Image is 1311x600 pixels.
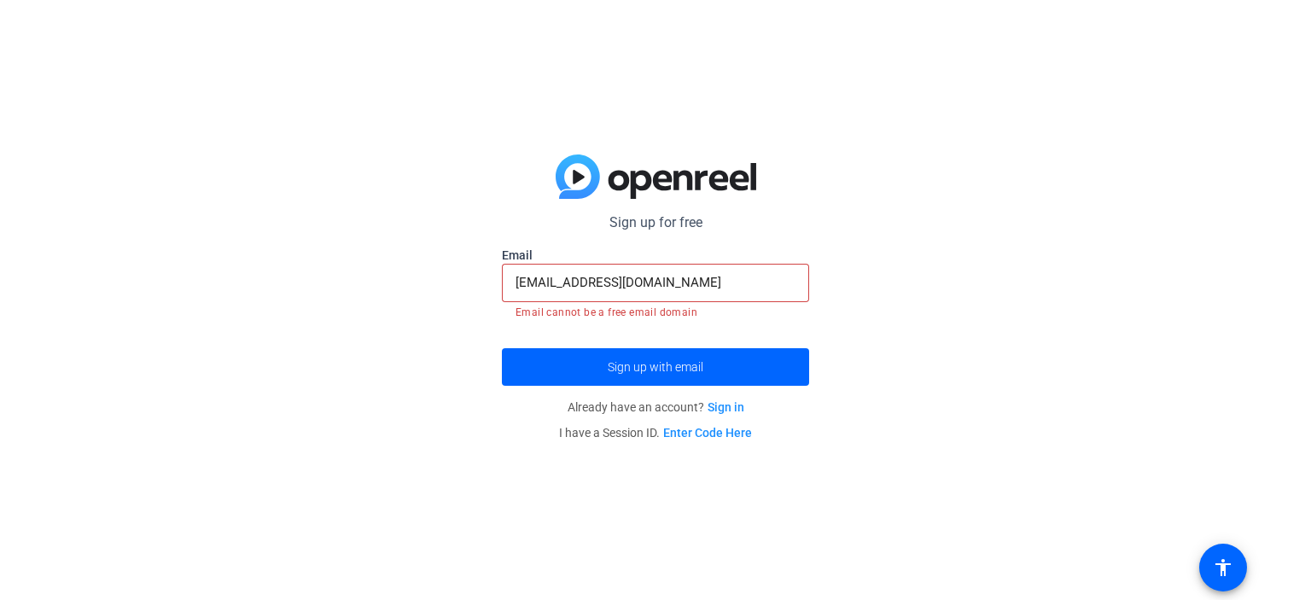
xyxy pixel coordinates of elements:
[708,400,744,414] a: Sign in
[559,426,752,440] span: I have a Session ID.
[502,213,809,233] p: Sign up for free
[556,154,756,199] img: blue-gradient.svg
[568,400,744,414] span: Already have an account?
[1213,557,1233,578] mat-icon: accessibility
[502,247,809,264] label: Email
[516,272,795,293] input: Enter Email Address
[663,426,752,440] a: Enter Code Here
[502,348,809,386] button: Sign up with email
[516,302,795,321] mat-error: Email cannot be a free email domain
